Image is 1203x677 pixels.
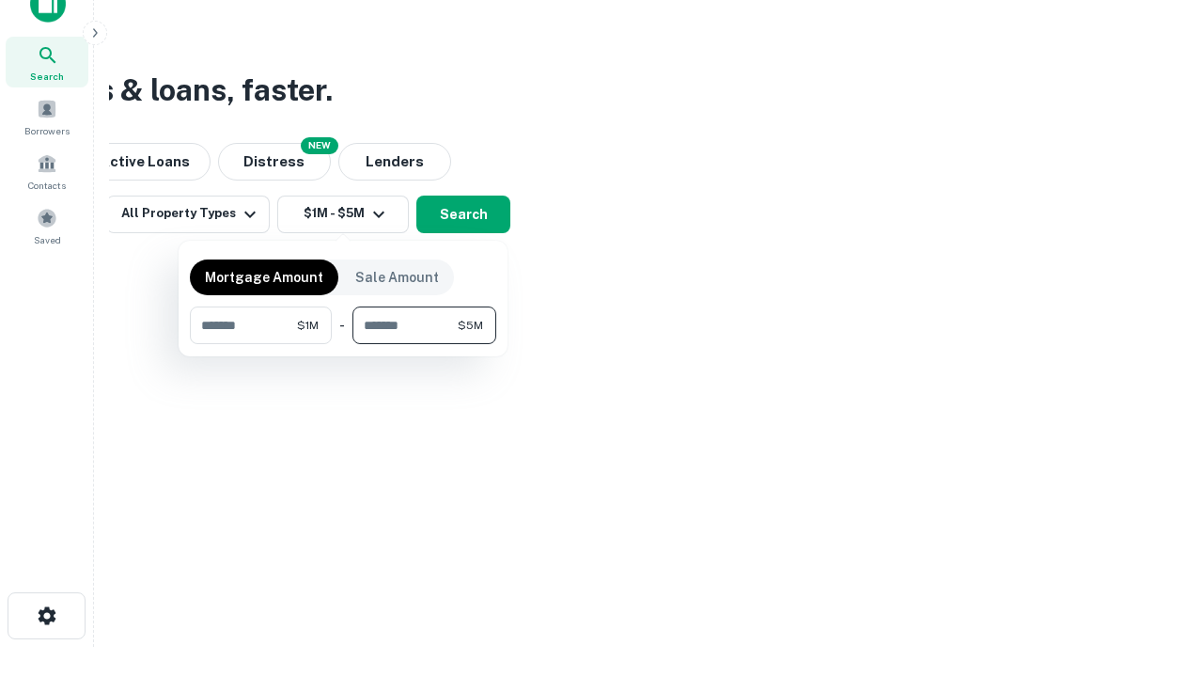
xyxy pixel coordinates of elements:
[297,317,319,334] span: $1M
[1109,527,1203,617] iframe: Chat Widget
[205,267,323,288] p: Mortgage Amount
[458,317,483,334] span: $5M
[355,267,439,288] p: Sale Amount
[339,307,345,344] div: -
